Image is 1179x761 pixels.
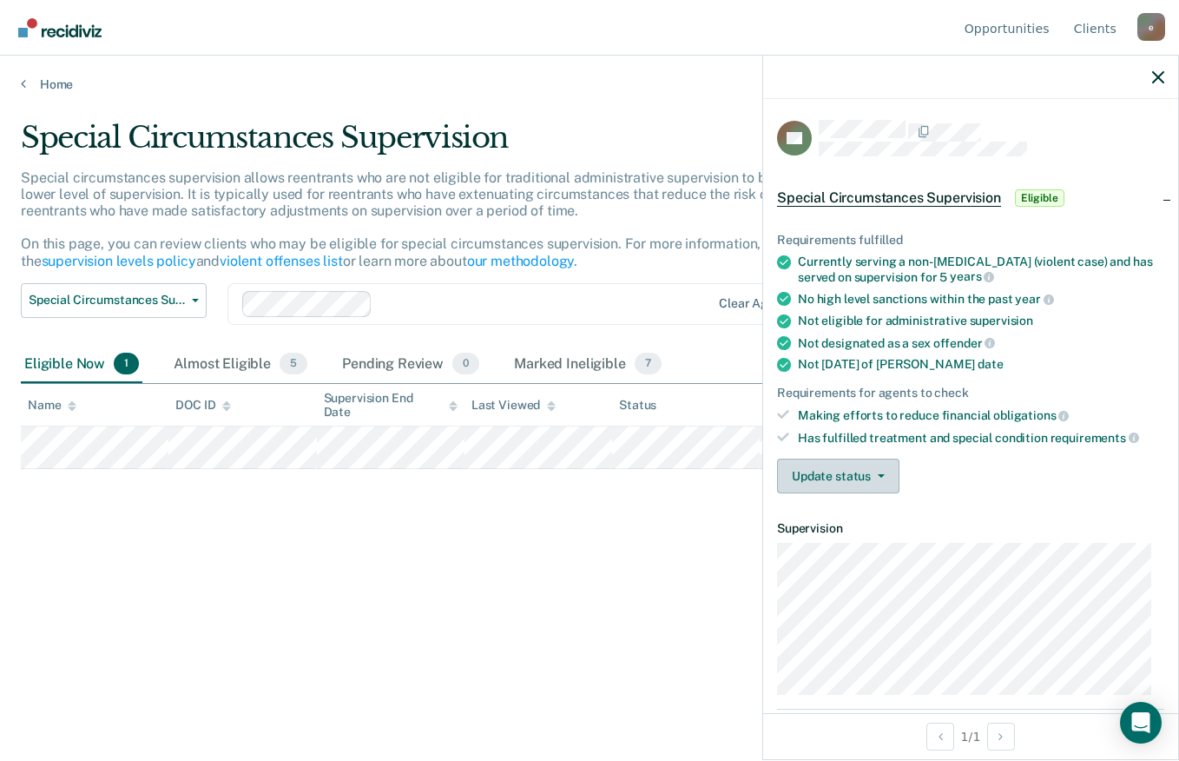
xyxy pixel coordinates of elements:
div: Status [619,398,656,413]
div: Has fulfilled treatment and special condition [798,430,1164,446]
div: Making efforts to reduce financial [798,407,1164,423]
img: Recidiviz [18,18,102,37]
p: Special circumstances supervision allows reentrants who are not eligible for traditional administ... [21,169,873,269]
button: Profile dropdown button [1137,13,1165,41]
span: year [1015,292,1053,306]
div: Eligible Now [21,346,142,384]
span: Eligible [1015,189,1064,207]
a: violent offenses list [220,253,343,269]
div: Special Circumstances Supervision [21,120,906,169]
span: Special Circumstances Supervision [777,189,1001,207]
span: date [978,357,1003,371]
div: No high level sanctions within the past [798,291,1164,307]
span: 5 [280,353,307,375]
div: Almost Eligible [170,346,311,384]
span: Special Circumstances Supervision [29,293,185,308]
span: 7 [635,353,662,375]
div: Pending Review [339,346,483,384]
button: Next Opportunity [987,723,1015,751]
span: years [950,269,994,283]
button: Update status [777,459,899,493]
div: Special Circumstances SupervisionEligible [763,170,1178,226]
a: our methodology [467,253,575,269]
dt: Supervision [777,521,1164,536]
span: 0 [452,353,479,375]
a: Home [21,76,1158,92]
span: offender [933,336,996,350]
span: supervision [970,314,1033,328]
span: requirements [1051,431,1139,445]
div: Clear agents [719,296,793,311]
div: e [1137,13,1165,41]
span: obligations [993,408,1069,422]
div: Open Intercom Messenger [1120,702,1162,744]
a: supervision levels policy [42,253,196,269]
div: Not eligible for administrative [798,314,1164,328]
span: 1 [114,353,139,375]
div: Currently serving a non-[MEDICAL_DATA] (violent case) and has served on supervision for 5 [798,255,1164,284]
div: Last Viewed [471,398,556,413]
div: Supervision End Date [324,391,458,420]
div: Not [DATE] of [PERSON_NAME] [798,357,1164,372]
div: 1 / 1 [763,713,1178,759]
div: Name [28,398,76,413]
div: Requirements fulfilled [777,233,1164,248]
button: Previous Opportunity [926,723,954,751]
div: DOC ID [175,398,231,413]
div: Not designated as a sex [798,335,1164,351]
div: Requirements for agents to check [777,386,1164,400]
div: Marked Ineligible [510,346,665,384]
